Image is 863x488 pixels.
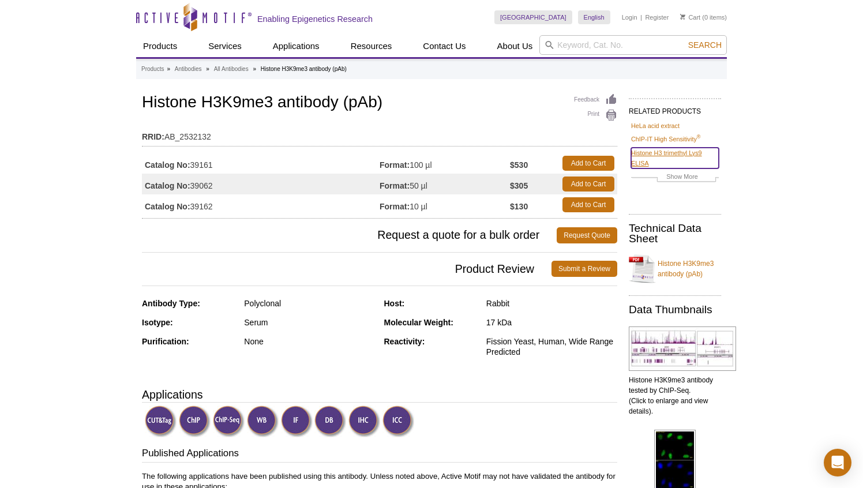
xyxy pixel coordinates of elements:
a: Register [645,13,669,21]
a: [GEOGRAPHIC_DATA] [494,10,572,24]
strong: $130 [510,201,528,212]
div: Polyclonal [244,298,375,309]
td: 39161 [142,153,380,174]
a: About Us [490,35,540,57]
a: HeLa acid extract [631,121,680,131]
div: Serum [244,317,375,328]
div: None [244,336,375,347]
a: ChIP-IT High Sensitivity® [631,134,700,144]
h1: Histone H3K9me3 antibody (pAb) [142,93,617,113]
img: CUT&Tag Validated [145,406,177,437]
strong: Format: [380,160,410,170]
h2: Enabling Epigenetics Research [257,14,373,24]
img: ChIP Validated [179,406,211,437]
a: All Antibodies [214,64,249,74]
img: Dot Blot Validated [314,406,346,437]
td: 100 µl [380,153,510,174]
td: 39162 [142,194,380,215]
li: » [206,66,209,72]
img: Immunohistochemistry Validated [348,406,380,437]
strong: Catalog No: [145,181,190,191]
a: Services [201,35,249,57]
a: Cart [680,13,700,21]
a: Add to Cart [562,177,614,192]
a: Login [622,13,637,21]
a: Feedback [574,93,617,106]
a: Antibodies [175,64,202,74]
a: Add to Cart [562,197,614,212]
div: Fission Yeast, Human, Wide Range Predicted [486,336,617,357]
td: AB_2532132 [142,125,617,143]
td: 39062 [142,174,380,194]
strong: Purification: [142,337,189,346]
span: Product Review [142,261,551,277]
a: Products [136,35,184,57]
strong: Format: [380,181,410,191]
li: | [640,10,642,24]
strong: Catalog No: [145,160,190,170]
a: Histone H3K9me3 antibody (pAb) [629,251,721,286]
strong: $530 [510,160,528,170]
a: English [578,10,610,24]
a: Histone H3 trimethyl Lys9 ELISA [631,148,719,168]
h3: Published Applications [142,446,617,463]
strong: Molecular Weight: [384,318,453,327]
img: ChIP-Seq Validated [213,406,245,437]
span: Search [688,40,722,50]
a: Resources [344,35,399,57]
img: Western Blot Validated [247,406,279,437]
li: » [253,66,256,72]
img: Histone H3K9me3 antibody tested by ChIP-Seq. [629,326,736,371]
strong: Reactivity: [384,337,425,346]
a: Print [574,109,617,122]
strong: RRID: [142,132,164,142]
div: Open Intercom Messenger [824,449,851,476]
h2: RELATED PRODUCTS [629,98,721,119]
img: Immunocytochemistry Validated [382,406,414,437]
strong: Format: [380,201,410,212]
img: Immunofluorescence Validated [281,406,313,437]
strong: $305 [510,181,528,191]
a: Show More [631,171,719,185]
sup: ® [697,134,701,140]
span: Request a quote for a bulk order [142,227,557,243]
a: Applications [266,35,327,57]
strong: Host: [384,299,405,308]
li: (0 items) [680,10,727,24]
a: Request Quote [557,227,617,243]
strong: Antibody Type: [142,299,200,308]
a: Contact Us [416,35,472,57]
li: Histone H3K9me3 antibody (pAb) [261,66,347,72]
strong: Isotype: [142,318,173,327]
p: Histone H3K9me3 antibody tested by ChIP-Seq. (Click to enlarge and view details). [629,375,721,416]
h2: Technical Data Sheet [629,223,721,244]
a: Submit a Review [551,261,617,277]
h2: Data Thumbnails [629,305,721,315]
input: Keyword, Cat. No. [539,35,727,55]
img: Your Cart [680,14,685,20]
h3: Applications [142,386,617,403]
a: Add to Cart [562,156,614,171]
button: Search [685,40,725,50]
a: Products [141,64,164,74]
td: 50 µl [380,174,510,194]
div: Rabbit [486,298,617,309]
div: 17 kDa [486,317,617,328]
strong: Catalog No: [145,201,190,212]
td: 10 µl [380,194,510,215]
li: » [167,66,170,72]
